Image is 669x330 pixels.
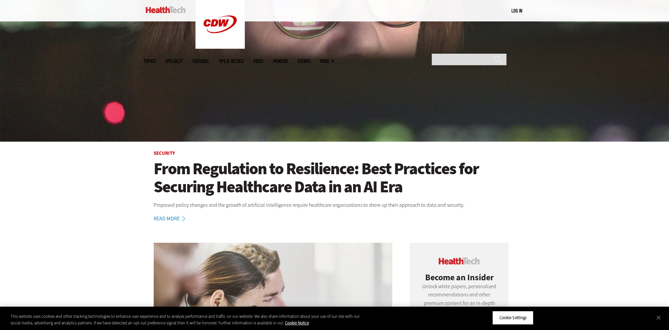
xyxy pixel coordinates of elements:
[320,59,334,64] span: More
[285,320,309,326] a: More information about your privacy
[154,160,516,196] a: From Regulation to Resilience: Best Practices for Securing Healthcare Data in an AI Era
[154,201,516,209] p: Proposed policy changes and the growth of artificial intelligence require healthcare organization...
[492,311,533,325] button: Cookie Settings
[253,59,263,64] a: Video
[439,258,480,264] img: cdw insider logo
[144,59,156,64] span: Topics
[154,216,193,221] a: Read More
[11,313,368,326] div: This website uses cookies and other tracking technologies to enhance user experience and to analy...
[511,8,522,14] a: Log in
[193,59,209,64] a: Features
[146,7,186,13] img: Home
[273,59,288,64] a: MonITor
[166,59,183,64] span: Specialty
[425,272,493,283] span: Become an Insider
[154,150,175,156] a: Security
[219,59,244,64] a: Tips & Tactics
[651,310,666,325] button: Close
[420,282,499,316] p: Unlock white papers, personalized recommendations and other premium content for an in-depth look ...
[195,43,245,50] a: CDW
[298,59,310,64] a: Events
[511,7,522,14] div: User menu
